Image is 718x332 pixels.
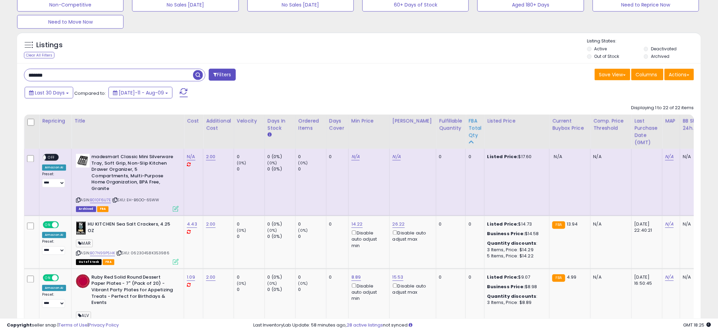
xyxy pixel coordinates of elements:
span: [DATE]-11 - Aug-09 [119,89,164,96]
div: Amazon AI [42,285,66,291]
div: [DATE] 16:50:45 [634,274,657,287]
small: (0%) [237,281,246,286]
label: Archived [651,53,670,59]
div: 0 [439,221,460,228]
div: Disable auto adjust min [351,229,384,249]
b: Ruby Red Solid Round Dessert Paper Plates - 7" (Pack of 20) - Vibrant Party Plates for Appetizing... [91,274,175,308]
div: Velocity [237,117,262,125]
div: Disable auto adjust max [393,229,431,243]
div: Fulfillable Quantity [439,117,463,132]
span: OFF [46,155,57,161]
div: Preset: [42,172,66,188]
div: 0 [298,274,326,281]
small: (0%) [268,228,277,233]
b: Listed Price: [487,221,518,228]
a: N/A [665,274,674,281]
div: 0 [298,221,326,228]
span: 13.94 [567,221,578,228]
b: Listed Price: [487,154,518,160]
div: Ordered Items [298,117,323,132]
div: $14.73 [487,221,544,228]
div: 5 Items, Price: $14.22 [487,253,544,259]
div: 0 [439,274,460,281]
div: Displaying 1 to 22 of 22 items [631,105,694,111]
div: 0 [298,154,326,160]
span: N/A [554,154,562,160]
div: [DATE] 22:40:21 [634,221,657,234]
div: Disable auto adjust max [393,282,431,296]
div: BB Share 24h. [683,117,708,132]
div: N/A [683,274,706,281]
small: (0%) [237,161,246,166]
img: 41iY2n-5DKL._SL40_.jpg [76,154,90,168]
div: Cost [187,117,200,125]
span: MAR [76,240,93,247]
div: Amazon AI [42,232,66,238]
div: Current Buybox Price [552,117,588,132]
span: 4.99 [567,274,577,281]
div: Last InventoryLab Update: 58 minutes ago, not synced. [253,322,711,329]
a: B010F6IJ7E [90,197,111,203]
div: Last Purchase Date (GMT) [634,117,659,146]
div: 3 Items, Price: $14.29 [487,247,544,253]
div: 0 (0%) [268,274,295,281]
a: Terms of Use [59,322,88,328]
p: Listing States: [587,38,701,44]
span: Compared to: [74,90,106,97]
a: N/A [665,221,674,228]
div: 0 [469,154,479,160]
small: (0%) [298,228,308,233]
div: 0 [469,221,479,228]
div: Amazon AI [42,165,66,171]
b: Quantity discounts [487,240,537,247]
a: 4.43 [187,221,197,228]
span: OFF [58,275,69,281]
a: N/A [187,154,195,161]
div: N/A [683,221,706,228]
div: 0 [439,154,460,160]
b: Business Price: [487,284,525,290]
a: N/A [351,154,360,161]
div: : [487,241,544,247]
div: 0 (0%) [268,166,295,173]
h5: Listings [36,40,63,50]
span: 2025-09-11 18:25 GMT [683,322,711,328]
span: Last 30 Days [35,89,65,96]
div: 0 [237,166,265,173]
span: | SKU: 06230458K353986 [116,251,169,256]
button: Actions [665,69,694,80]
div: 0 [237,221,265,228]
div: N/A [593,221,626,228]
b: Listed Price: [487,274,518,281]
div: 0 (0%) [268,287,295,293]
span: FBA [103,259,114,265]
div: Preset: [42,240,66,255]
div: N/A [593,274,626,281]
b: HU KITCHEN Sea Salt Crackers, 4.25 OZ [88,221,171,236]
div: N/A [593,154,626,160]
button: Filters [209,69,235,81]
label: Active [594,46,607,52]
div: Clear All Filters [24,52,54,59]
div: MAP [665,117,677,125]
div: 0 [298,234,326,240]
div: 0 [237,234,265,240]
div: Additional Cost [206,117,231,132]
a: Privacy Policy [89,322,119,328]
button: Save View [595,69,630,80]
div: 0 [329,154,343,160]
small: FBA [552,274,565,282]
label: Out of Stock [594,53,619,59]
a: B07N99P5HK [90,251,115,256]
div: Disable auto adjust min [351,282,384,302]
div: N/A [683,154,706,160]
div: ASIN: [76,154,179,211]
small: FBA [552,221,565,229]
button: Need to Move Now [17,15,124,29]
span: All listings that are currently out of stock and unavailable for purchase on Amazon [76,259,102,265]
span: ON [43,275,52,281]
small: (0%) [298,161,308,166]
a: 2.00 [206,154,216,161]
b: Quantity discounts [487,293,537,300]
div: 0 [298,166,326,173]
